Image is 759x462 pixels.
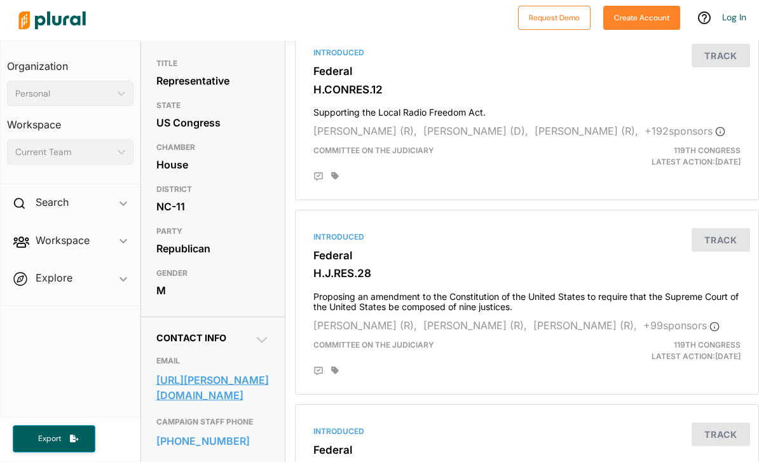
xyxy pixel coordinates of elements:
h3: STATE [156,98,270,113]
h2: Search [36,195,69,209]
div: Representative [156,71,270,90]
h3: CHAMBER [156,140,270,155]
div: Current Team [15,146,113,159]
span: Contact Info [156,332,226,343]
h3: EMAIL [156,353,270,369]
div: Add tags [331,366,339,375]
span: [PERSON_NAME] (D), [423,125,528,137]
button: Track [692,228,750,252]
button: Create Account [603,6,680,30]
button: Request Demo [518,6,591,30]
div: US Congress [156,113,270,132]
a: Create Account [603,10,680,24]
span: + 192 sponsor s [645,125,725,137]
div: Latest Action: [DATE] [601,339,750,362]
div: Add Position Statement [313,366,324,376]
h3: Federal [313,65,741,78]
span: [PERSON_NAME] (R), [423,319,527,332]
div: NC-11 [156,197,270,216]
h3: PARTY [156,224,270,239]
button: Export [13,425,95,452]
h4: Supporting the Local Radio Freedom Act. [313,101,741,118]
a: [PHONE_NUMBER] [156,431,270,451]
div: Add Position Statement [313,172,324,182]
span: + 99 sponsor s [643,319,720,332]
div: Introduced [313,426,741,437]
span: [PERSON_NAME] (R), [313,125,417,137]
button: Track [692,423,750,446]
div: House [156,155,270,174]
h3: DISTRICT [156,182,270,197]
h3: Organization [7,48,133,76]
div: M [156,281,270,300]
button: Track [692,44,750,67]
span: 119th Congress [674,146,741,155]
div: Introduced [313,47,741,58]
h3: H.CONRES.12 [313,83,741,96]
span: Export [29,433,70,444]
div: Republican [156,239,270,258]
span: [PERSON_NAME] (R), [535,125,638,137]
h3: H.J.RES.28 [313,267,741,280]
span: Committee on the Judiciary [313,146,434,155]
a: Log In [722,11,746,23]
h3: CAMPAIGN STAFF PHONE [156,414,270,430]
div: Add tags [331,172,339,180]
div: Introduced [313,231,741,243]
div: Latest Action: [DATE] [601,145,750,168]
div: Personal [15,87,113,100]
h3: TITLE [156,56,270,71]
h3: Workspace [7,106,133,134]
h3: GENDER [156,266,270,281]
a: Request Demo [518,10,591,24]
span: Committee on the Judiciary [313,340,434,350]
h3: Federal [313,444,741,456]
span: 119th Congress [674,340,741,350]
h3: Federal [313,249,741,262]
h4: Proposing an amendment to the Constitution of the United States to require that the Supreme Court... [313,285,741,313]
span: [PERSON_NAME] (R), [313,319,417,332]
span: [PERSON_NAME] (R), [533,319,637,332]
a: [URL][PERSON_NAME][DOMAIN_NAME] [156,370,270,405]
